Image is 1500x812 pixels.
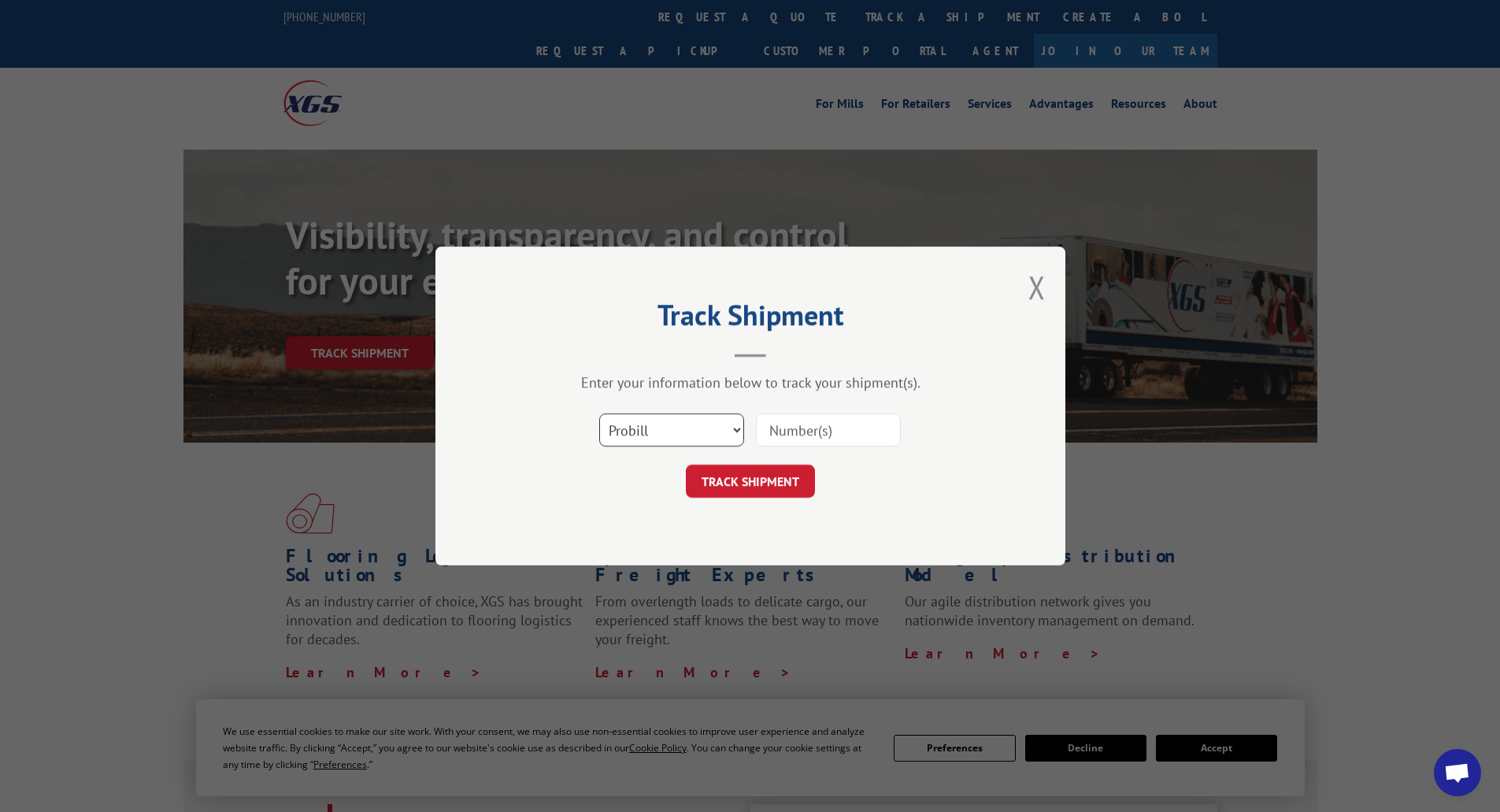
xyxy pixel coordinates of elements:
div: Enter your information below to track your shipment(s). [514,373,987,391]
div: Open chat [1434,749,1481,796]
h2: Track Shipment [514,304,987,334]
button: TRACK SHIPMENT [686,465,815,498]
button: Close modal [1028,266,1046,308]
input: Number(s) [756,413,901,447]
